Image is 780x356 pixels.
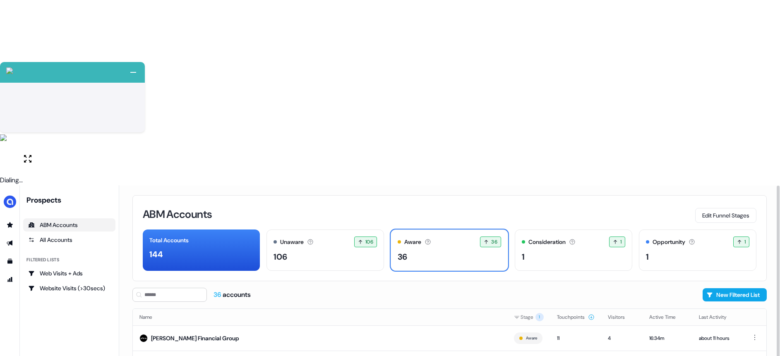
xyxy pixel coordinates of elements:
button: Active Time [649,310,686,325]
div: 144 [149,248,163,260]
div: 16:34m [649,334,686,342]
div: Opportunity [653,238,685,246]
div: Web Visits + Ads [28,269,110,277]
span: 36 [491,238,497,246]
div: Website Visits (>30secs) [28,284,110,292]
div: 106 [274,251,287,263]
h3: ABM Accounts [143,209,212,220]
div: 4 [608,334,636,342]
button: Last Activity [699,310,737,325]
a: All accounts [23,233,115,246]
div: Stage [514,313,544,321]
button: Touchpoints [557,310,595,325]
th: Name [133,309,507,325]
span: 106 [365,238,373,246]
div: Filtered lists [26,256,59,263]
button: Aware [526,334,537,342]
div: ABM Accounts [28,221,110,229]
div: [PERSON_NAME] Financial Group [151,334,239,342]
a: Go to Web Visits + Ads [23,267,115,280]
div: Unaware [280,238,304,246]
span: 1 [744,238,746,246]
a: Go to prospects [3,218,17,232]
a: Go to attribution [3,273,17,286]
div: 36 [398,251,407,263]
button: Edit Funnel Stages [695,208,756,223]
div: Consideration [528,238,566,246]
span: 1 [535,313,544,321]
div: Prospects [26,195,115,205]
div: Aware [404,238,421,246]
div: about 11 hours [699,334,737,342]
button: Visitors [608,310,635,325]
a: Go to outbound experience [3,237,17,250]
div: 11 [557,334,595,342]
img: callcloud-icon-white-35.svg [6,67,13,74]
span: 36 [214,290,223,299]
button: New Filtered List [703,288,767,301]
span: 1 [620,238,622,246]
div: Total Accounts [149,236,189,245]
a: Go to templates [3,255,17,268]
a: Go to Website Visits (>30secs) [23,282,115,295]
div: accounts [214,290,251,299]
div: 1 [646,251,649,263]
div: All Accounts [28,236,110,244]
div: 1 [522,251,525,263]
a: ABM Accounts [23,218,115,232]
